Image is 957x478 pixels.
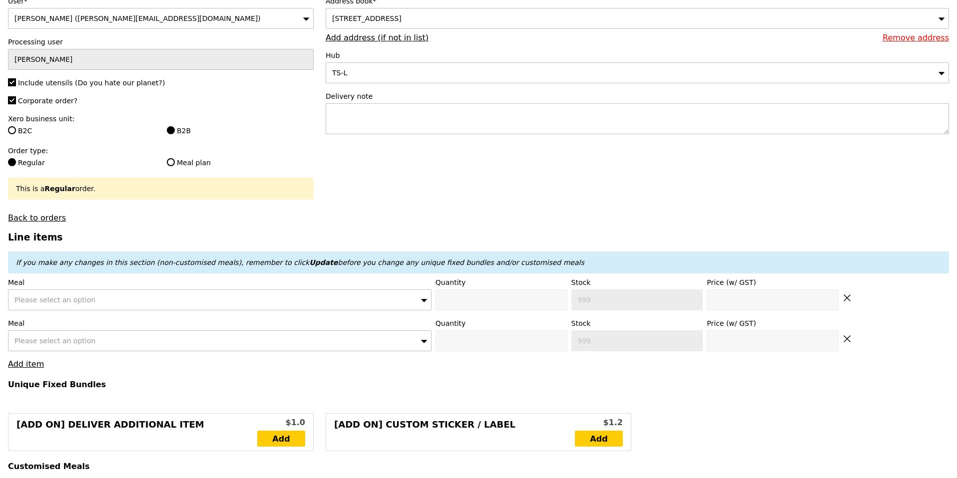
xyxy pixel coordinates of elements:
[8,213,66,223] a: Back to orders
[8,126,155,136] label: B2C
[8,462,949,471] h4: Customised Meals
[575,431,623,447] a: Add
[16,184,306,194] div: This is a order.
[8,380,949,389] h4: Unique Fixed Bundles
[257,431,305,447] a: Add
[334,418,575,447] div: [Add on] Custom Sticker / Label
[167,126,175,134] input: B2B
[167,126,314,136] label: B2B
[167,158,175,166] input: Meal plan
[707,318,839,328] label: Price (w/ GST)
[571,277,703,287] label: Stock
[326,91,949,101] label: Delivery note
[14,14,261,22] span: [PERSON_NAME] ([PERSON_NAME][EMAIL_ADDRESS][DOMAIN_NAME])
[8,37,314,47] label: Processing user
[8,318,432,328] label: Meal
[8,146,314,156] label: Order type:
[14,296,95,304] span: Please select an option
[436,318,567,328] label: Quantity
[257,417,305,429] div: $1.0
[8,126,16,134] input: B2C
[332,69,347,77] span: TS-L
[707,277,839,287] label: Price (w/ GST)
[8,158,155,168] label: Regular
[8,359,44,369] a: Add item
[326,33,429,42] a: Add address (if not in list)
[326,50,949,60] label: Hub
[167,158,314,168] label: Meal plan
[18,97,77,105] span: Corporate order?
[16,258,584,266] em: If you make any changes in this section (non-customised meals), remember to click before you chan...
[14,337,95,345] span: Please select an option
[8,114,314,124] label: Xero business unit:
[309,258,338,266] b: Update
[8,232,949,242] h3: Line items
[8,158,16,166] input: Regular
[332,14,402,22] span: [STREET_ADDRESS]
[8,78,16,86] input: Include utensils (Do you hate our planet?)
[571,318,703,328] label: Stock
[8,96,16,104] input: Corporate order?
[16,418,257,447] div: [Add on] Deliver Additional Item
[436,277,567,287] label: Quantity
[883,33,949,42] a: Remove address
[8,277,432,287] label: Meal
[18,79,165,87] span: Include utensils (Do you hate our planet?)
[44,185,75,193] b: Regular
[575,417,623,429] div: $1.2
